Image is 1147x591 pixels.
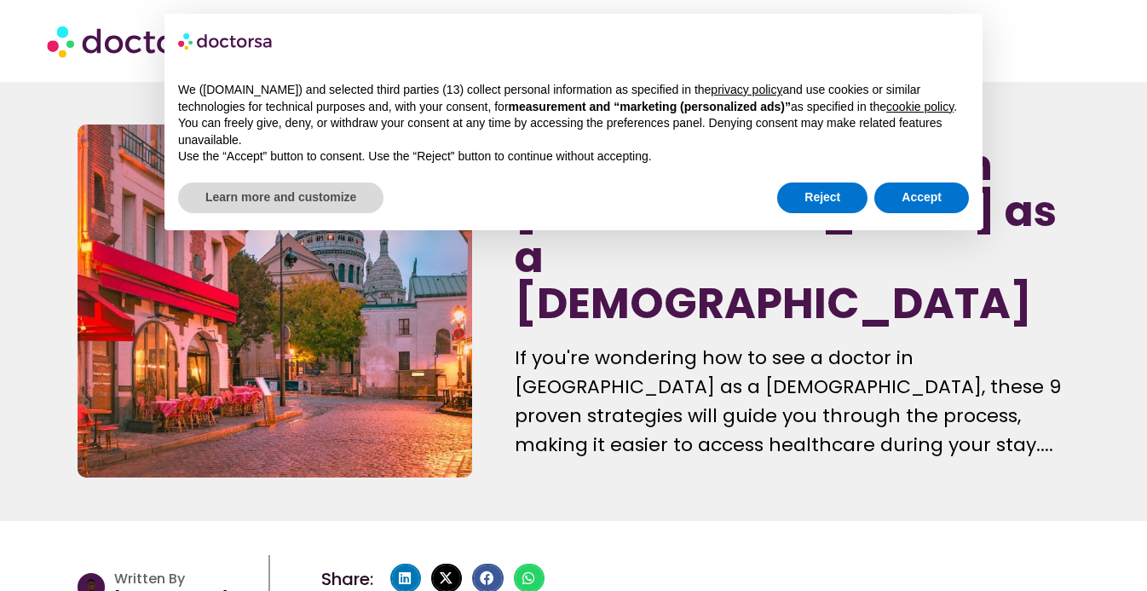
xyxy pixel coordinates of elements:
[515,142,1069,327] h1: How to See a Doctor in [GEOGRAPHIC_DATA] as a [DEMOGRAPHIC_DATA]
[509,100,791,113] strong: measurement and “marketing (personalized ads)”
[178,82,969,115] p: We ([DOMAIN_NAME]) and selected third parties (13) collect personal information as specified in t...
[777,183,867,213] button: Reject
[886,100,954,113] a: cookie policy
[711,83,782,96] a: privacy policy
[321,571,373,588] h4: Share:
[178,115,969,148] p: You can freely give, deny, or withdraw your consent at any time by accessing the preferences pane...
[178,183,383,213] button: Learn more and customize
[874,183,969,213] button: Accept
[178,148,969,165] p: Use the “Accept” button to consent. Use the “Reject” button to continue without accepting.
[515,344,1069,460] div: If you're wondering how to see a doctor in [GEOGRAPHIC_DATA] as a [DEMOGRAPHIC_DATA], these 9 pro...
[114,571,260,587] h4: Written By
[178,27,274,55] img: logo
